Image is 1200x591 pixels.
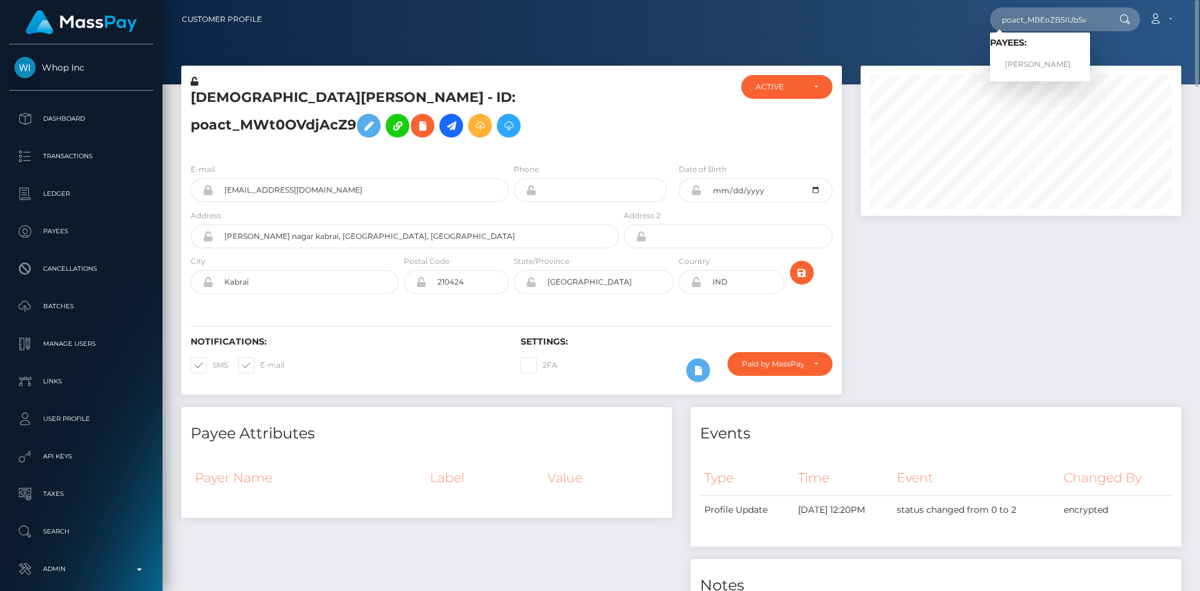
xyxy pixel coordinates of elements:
[191,88,612,144] h5: [DEMOGRAPHIC_DATA][PERSON_NAME] - ID: poact_MWt0OVdjAcZ9
[9,141,153,172] a: Transactions
[14,222,148,241] p: Payees
[9,478,153,510] a: Taxes
[9,103,153,134] a: Dashboard
[14,335,148,353] p: Manage Users
[794,495,892,524] td: [DATE] 12:20PM
[14,109,148,128] p: Dashboard
[14,57,36,78] img: Whop Inc
[514,164,539,175] label: Phone
[26,10,137,34] img: MassPay Logo
[990,53,1090,76] a: [PERSON_NAME]
[990,38,1090,48] h6: Payees:
[14,410,148,428] p: User Profile
[9,328,153,360] a: Manage Users
[439,114,463,138] a: Initiate Payout
[9,291,153,322] a: Batches
[9,553,153,585] a: Admin
[191,336,502,347] h6: Notifications:
[14,147,148,166] p: Transactions
[892,461,1059,495] th: Event
[191,210,221,221] label: Address
[14,522,148,541] p: Search
[892,495,1059,524] td: status changed from 0 to 2
[727,352,832,376] button: Paid by MassPay
[9,178,153,210] a: Ledger
[741,75,832,99] button: ACTIVE
[426,461,543,495] th: Label
[182,6,262,33] a: Customer Profile
[742,359,804,369] div: Paid by MassPay
[624,210,661,221] label: Address 2
[9,441,153,472] a: API Keys
[521,336,832,347] h6: Settings:
[679,256,710,267] label: Country
[679,164,727,175] label: Date of Birth
[521,357,557,373] label: 2FA
[700,423,1172,445] h4: Events
[756,82,804,92] div: ACTIVE
[14,372,148,391] p: Links
[191,357,228,373] label: SMS
[9,253,153,285] a: Cancellations
[191,423,662,445] h4: Payee Attributes
[9,62,153,73] span: Whop Inc
[1059,461,1172,495] th: Changed By
[9,403,153,435] a: User Profile
[794,461,892,495] th: Time
[990,8,1107,31] input: Search...
[238,357,284,373] label: E-mail
[191,461,426,495] th: Payer Name
[9,366,153,397] a: Links
[14,184,148,203] p: Ledger
[1059,495,1172,524] td: encrypted
[14,260,148,278] p: Cancellations
[404,256,449,267] label: Postal Code
[14,560,148,578] p: Admin
[14,297,148,316] p: Batches
[700,461,794,495] th: Type
[14,485,148,503] p: Taxes
[191,164,215,175] label: E-mail
[14,447,148,466] p: API Keys
[514,256,569,267] label: State/Province
[9,216,153,247] a: Payees
[700,495,794,524] td: Profile Update
[191,256,206,267] label: City
[543,461,662,495] th: Value
[9,516,153,547] a: Search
